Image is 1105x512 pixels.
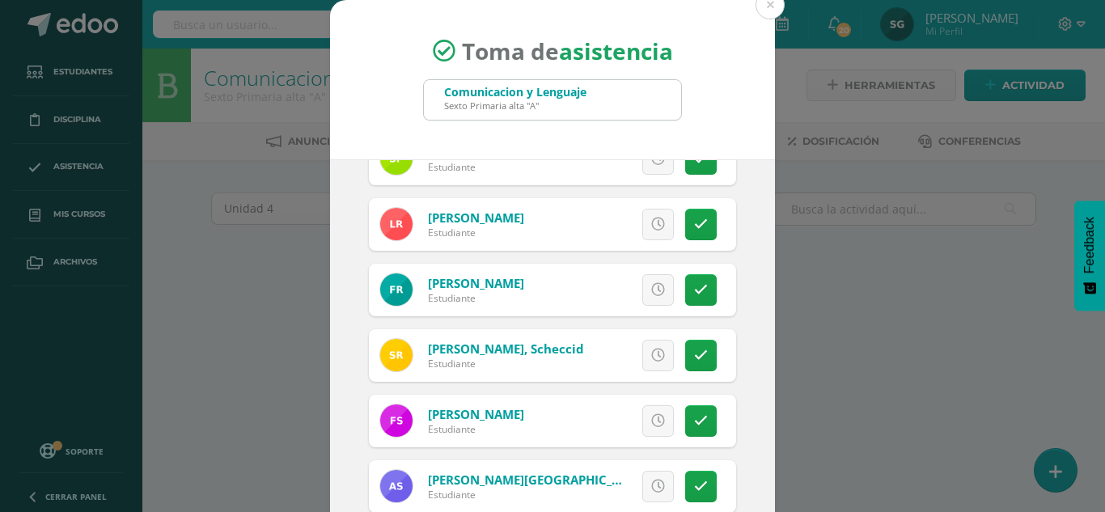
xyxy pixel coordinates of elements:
strong: asistencia [559,36,673,66]
span: Feedback [1082,217,1097,273]
span: Excusa [565,209,610,239]
span: Toma de [462,36,673,66]
div: Estudiante [428,291,524,305]
img: 6e12e736f16ddc550391b4c782e8204d.png [380,208,413,240]
button: Feedback - Mostrar encuesta [1074,201,1105,311]
div: Estudiante [428,488,622,501]
div: Comunicacion y Lenguaje [444,84,586,99]
div: Estudiante [428,357,584,370]
span: Excusa [565,341,610,370]
a: [PERSON_NAME] [428,275,524,291]
div: Sexto Primaria alta "A" [444,99,586,112]
span: Excusa [565,472,610,501]
span: Excusa [565,406,610,436]
div: Estudiante [428,422,524,436]
a: [PERSON_NAME][GEOGRAPHIC_DATA] [428,472,648,488]
img: 204c6569a14842bac3882fcc72e9f056.png [380,273,413,306]
img: 7f4611be33653c4fe25a393015ff73af.png [380,339,413,371]
div: Estudiante [428,226,524,239]
div: Estudiante [428,160,596,174]
span: Excusa [565,275,610,305]
img: 2a299e404d6c4e2a80e9c6847baf87cf.png [380,404,413,437]
img: 5de0d26bce241c78e9750d54b5c9cdf0.png [380,470,413,502]
a: [PERSON_NAME], Scheccid [428,341,584,357]
a: [PERSON_NAME] [428,209,524,226]
input: Busca un grado o sección aquí... [424,80,681,120]
a: [PERSON_NAME] [428,406,524,422]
